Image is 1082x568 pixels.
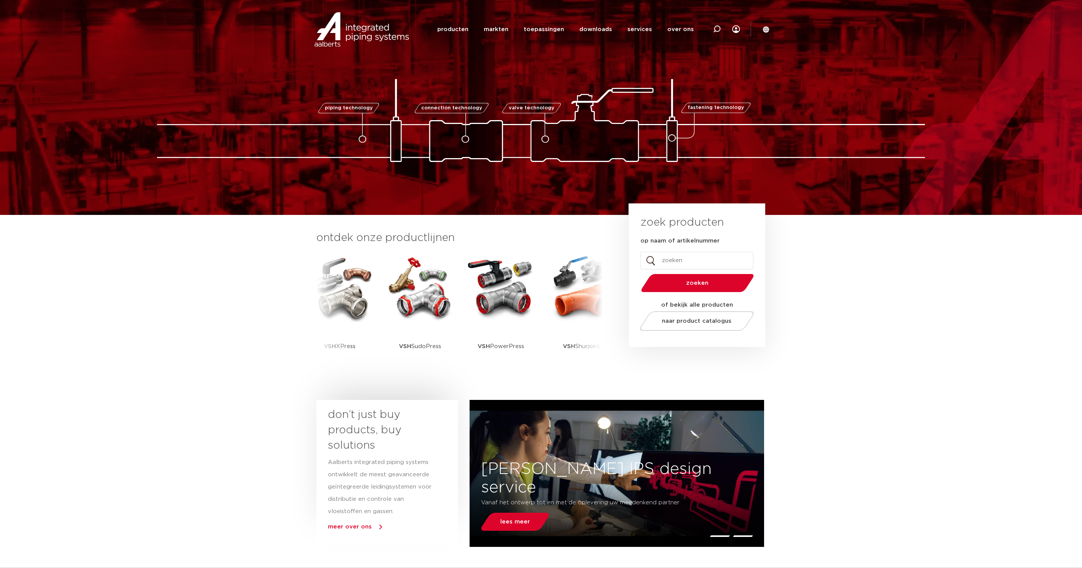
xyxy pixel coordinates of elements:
h3: don’t just buy products, buy solutions [328,407,432,453]
span: valve technology [508,106,554,111]
p: PowerPress [478,322,524,370]
a: VSHPowerPress [466,253,535,370]
span: piping technology [324,106,372,111]
p: Vanaf het ontwerp tot en met de oplevering uw meedenkend partner [481,497,706,509]
p: XPress [324,322,356,370]
p: Shurjoint [563,322,600,370]
a: downloads [579,15,612,44]
nav: Menu [437,15,694,44]
a: VSHXPress [305,253,374,370]
span: zoeken [661,280,734,286]
a: meer over ons [328,524,372,530]
strong: of bekijk alle producten [661,302,733,308]
h3: zoek producten [640,215,724,230]
span: naar product catalogus [662,318,732,324]
li: Page dot 1 [710,535,730,537]
h3: ontdek onze productlijnen [316,230,603,246]
a: toepassingen [524,15,564,44]
a: VSHShurjoint [547,253,616,370]
label: op naam of artikelnummer [640,237,720,245]
li: Page dot 2 [733,535,753,537]
strong: VSH [478,343,490,349]
input: zoeken [640,252,753,269]
a: lees meer [479,513,551,531]
a: markten [484,15,508,44]
a: producten [437,15,468,44]
a: naar product catalogus [638,311,756,331]
span: fastening technology [688,106,744,111]
a: over ons [667,15,694,44]
strong: VSH [563,343,575,349]
button: zoeken [638,273,757,293]
strong: VSH [324,343,336,349]
p: SudoPress [399,322,441,370]
strong: VSH [399,343,411,349]
h3: [PERSON_NAME] IPS design service [470,460,764,497]
a: VSHSudoPress [385,253,455,370]
p: Aalberts integrated piping systems ontwikkelt de meest geavanceerde geïntegreerde leidingsystemen... [328,456,432,518]
span: lees meer [500,519,530,525]
a: services [627,15,652,44]
span: connection technology [421,106,482,111]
